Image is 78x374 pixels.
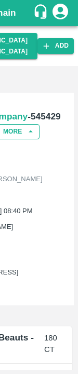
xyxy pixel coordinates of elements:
[28,109,60,124] h6: - 545429
[44,332,68,356] p: 180 CT
[37,38,74,53] button: Add
[33,4,51,23] div: customer-support
[51,2,70,24] div: account of current user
